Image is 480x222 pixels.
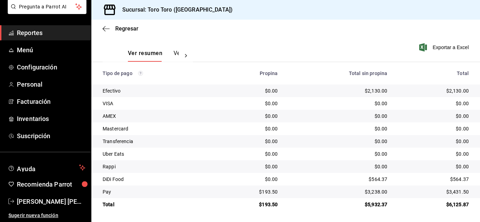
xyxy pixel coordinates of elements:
[103,25,138,32] button: Regresar
[398,150,469,157] div: $0.00
[289,100,387,107] div: $0.00
[223,176,278,183] div: $0.00
[17,45,85,55] span: Menú
[223,70,278,76] div: Propina
[289,113,387,120] div: $0.00
[117,6,233,14] h3: Sucursal: Toro Toro ([GEOGRAPHIC_DATA])
[289,70,387,76] div: Total sin propina
[289,138,387,145] div: $0.00
[128,50,162,62] button: Ver resumen
[19,3,76,11] span: Pregunta a Parrot AI
[5,8,86,15] a: Pregunta a Parrot AI
[398,201,469,208] div: $6,125.87
[223,138,278,145] div: $0.00
[289,201,387,208] div: $5,932.37
[115,25,138,32] span: Regresar
[103,150,212,157] div: Uber Eats
[103,176,212,183] div: DiDi Food
[17,114,85,123] span: Inventarios
[128,50,179,62] div: navigation tabs
[289,176,387,183] div: $564.37
[398,113,469,120] div: $0.00
[223,150,278,157] div: $0.00
[103,138,212,145] div: Transferencia
[289,87,387,94] div: $2,130.00
[289,125,387,132] div: $0.00
[17,163,76,172] span: Ayuda
[289,188,387,195] div: $3,238.00
[103,163,212,170] div: Rappi
[103,188,212,195] div: Pay
[103,70,212,76] div: Tipo de pago
[103,100,212,107] div: VISA
[289,150,387,157] div: $0.00
[398,188,469,195] div: $3,431.50
[398,163,469,170] div: $0.00
[421,43,469,52] button: Exportar a Excel
[103,125,212,132] div: Mastercard
[223,163,278,170] div: $0.00
[398,176,469,183] div: $564.37
[398,70,469,76] div: Total
[17,80,85,89] span: Personal
[398,100,469,107] div: $0.00
[103,113,212,120] div: AMEX
[223,125,278,132] div: $0.00
[223,188,278,195] div: $193.50
[223,100,278,107] div: $0.00
[17,131,85,141] span: Suscripción
[223,113,278,120] div: $0.00
[8,212,85,219] span: Sugerir nueva función
[17,62,85,72] span: Configuración
[17,28,85,38] span: Reportes
[223,87,278,94] div: $0.00
[17,97,85,106] span: Facturación
[398,138,469,145] div: $0.00
[398,125,469,132] div: $0.00
[398,87,469,94] div: $2,130.00
[223,201,278,208] div: $193.50
[17,197,85,206] span: [PERSON_NAME] [PERSON_NAME] [PERSON_NAME]
[174,50,200,62] button: Ver pagos
[103,87,212,94] div: Efectivo
[103,201,212,208] div: Total
[17,180,85,189] span: Recomienda Parrot
[138,71,143,76] svg: Los pagos realizados con Pay y otras terminales son montos brutos.
[289,163,387,170] div: $0.00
